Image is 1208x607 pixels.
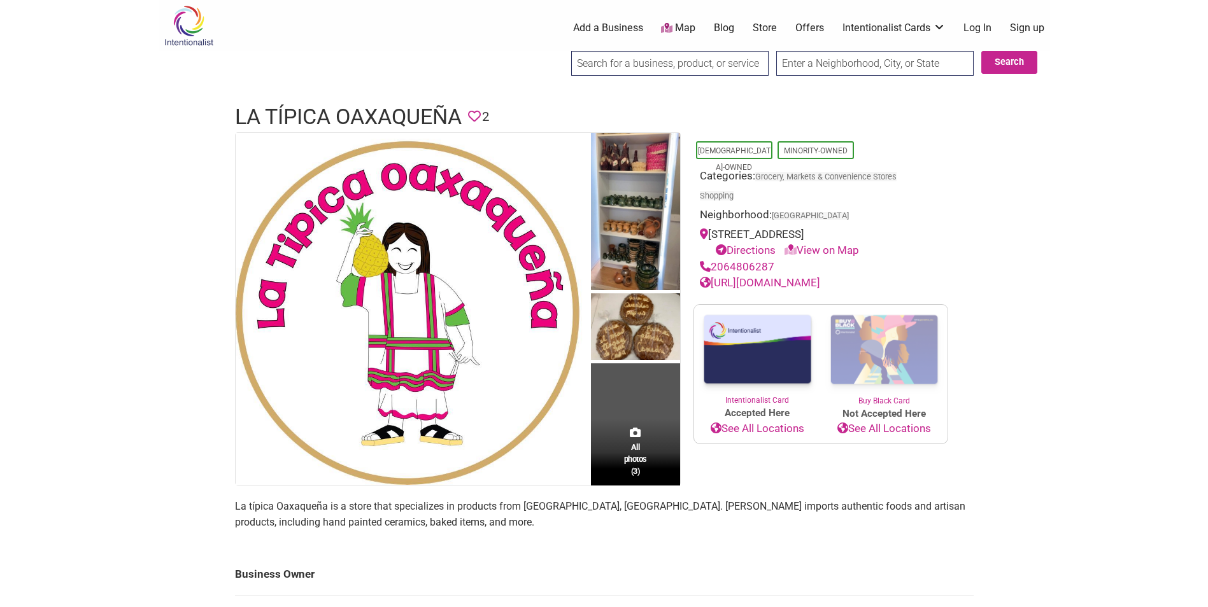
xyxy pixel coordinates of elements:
[755,172,897,181] a: Grocery, Markets & Convenience Stores
[784,146,848,155] a: Minority-Owned
[700,191,734,200] a: Shopping
[963,21,991,35] a: Log In
[821,421,948,437] a: See All Locations
[700,207,942,227] div: Neighborhood:
[1010,21,1044,35] a: Sign up
[661,21,695,36] a: Map
[785,244,859,256] a: View on Map
[772,212,849,220] span: [GEOGRAPHIC_DATA]
[821,407,948,421] span: Not Accepted Here
[694,305,821,406] a: Intentionalist Card
[700,260,774,273] a: 2064806287
[821,305,948,407] a: Buy Black Card
[571,51,769,76] input: Search for a business, product, or service
[981,51,1037,74] button: Search
[235,554,974,596] td: Business Owner
[159,5,219,46] img: Intentionalist
[235,498,974,531] p: La típica Oaxaqueña is a store that specializes in products from [GEOGRAPHIC_DATA], [GEOGRAPHIC_D...
[714,21,734,35] a: Blog
[694,305,821,394] img: Intentionalist Card
[482,107,489,127] span: 2
[235,102,462,132] h1: La Típica Oaxaqueña
[694,421,821,437] a: See All Locations
[716,244,776,256] a: Directions
[700,276,820,289] a: [URL][DOMAIN_NAME]
[753,21,777,35] a: Store
[624,441,647,477] span: All photos (3)
[573,21,643,35] a: Add a Business
[776,51,974,76] input: Enter a Neighborhood, City, or State
[700,227,942,259] div: [STREET_ADDRESS]
[821,305,948,395] img: Buy Black Card
[694,406,821,421] span: Accepted Here
[842,21,946,35] a: Intentionalist Cards
[795,21,824,35] a: Offers
[698,146,771,172] a: [DEMOGRAPHIC_DATA]-Owned
[700,168,942,207] div: Categories:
